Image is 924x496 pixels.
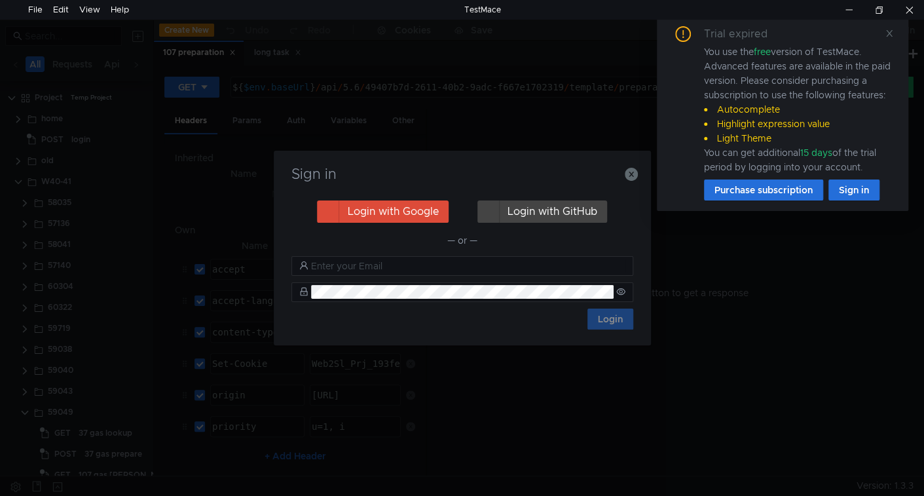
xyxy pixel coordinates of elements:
[317,200,449,223] button: Login with Google
[828,180,879,200] button: Sign in
[704,145,893,174] div: You can get additional of the trial period by logging into your account.
[704,26,783,42] div: Trial expired
[754,46,771,58] span: free
[289,166,635,182] h3: Sign in
[291,233,633,248] div: — or —
[477,200,607,223] button: Login with GitHub
[704,180,823,200] button: Purchase subscription
[704,45,893,174] div: You use the version of TestMace. Advanced features are available in the paid version. Please cons...
[311,259,625,273] input: Enter your Email
[704,131,893,145] li: Light Theme
[704,117,893,131] li: Highlight expression value
[800,147,832,159] span: 15 days
[704,102,893,117] li: Autocomplete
